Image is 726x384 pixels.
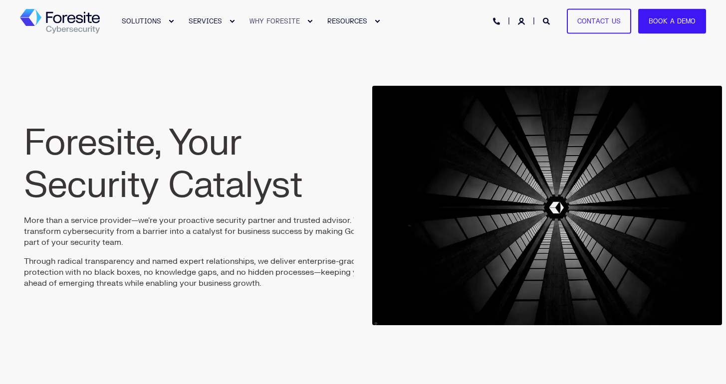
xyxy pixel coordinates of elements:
img: A series of diminishing size hexagons with powerful connecting lines through each corner towards ... [372,86,723,325]
a: Login [518,16,527,25]
a: Back to Home [20,9,100,34]
img: Foresite logo, a hexagon shape of blues with a directional arrow to the right hand side, and the ... [20,9,100,34]
a: Book a Demo [638,8,706,34]
a: Contact Us [567,8,631,34]
div: Expand RESOURCES [374,18,380,24]
span: SOLUTIONS [122,17,161,25]
div: Expand WHY FORESITE [307,18,313,24]
a: Open Search [543,16,552,25]
div: Expand SOLUTIONS [168,18,174,24]
p: More than a service provider—we're your proactive security partner and trusted advisor. We transf... [24,215,374,248]
span: RESOURCES [327,17,367,25]
h1: Foresite, Your Security Catalyst [24,122,374,207]
span: WHY FORESITE [249,17,300,25]
p: Through radical transparency and named expert relationships, we deliver enterprise-grade protecti... [24,256,374,289]
div: Expand SERVICES [229,18,235,24]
